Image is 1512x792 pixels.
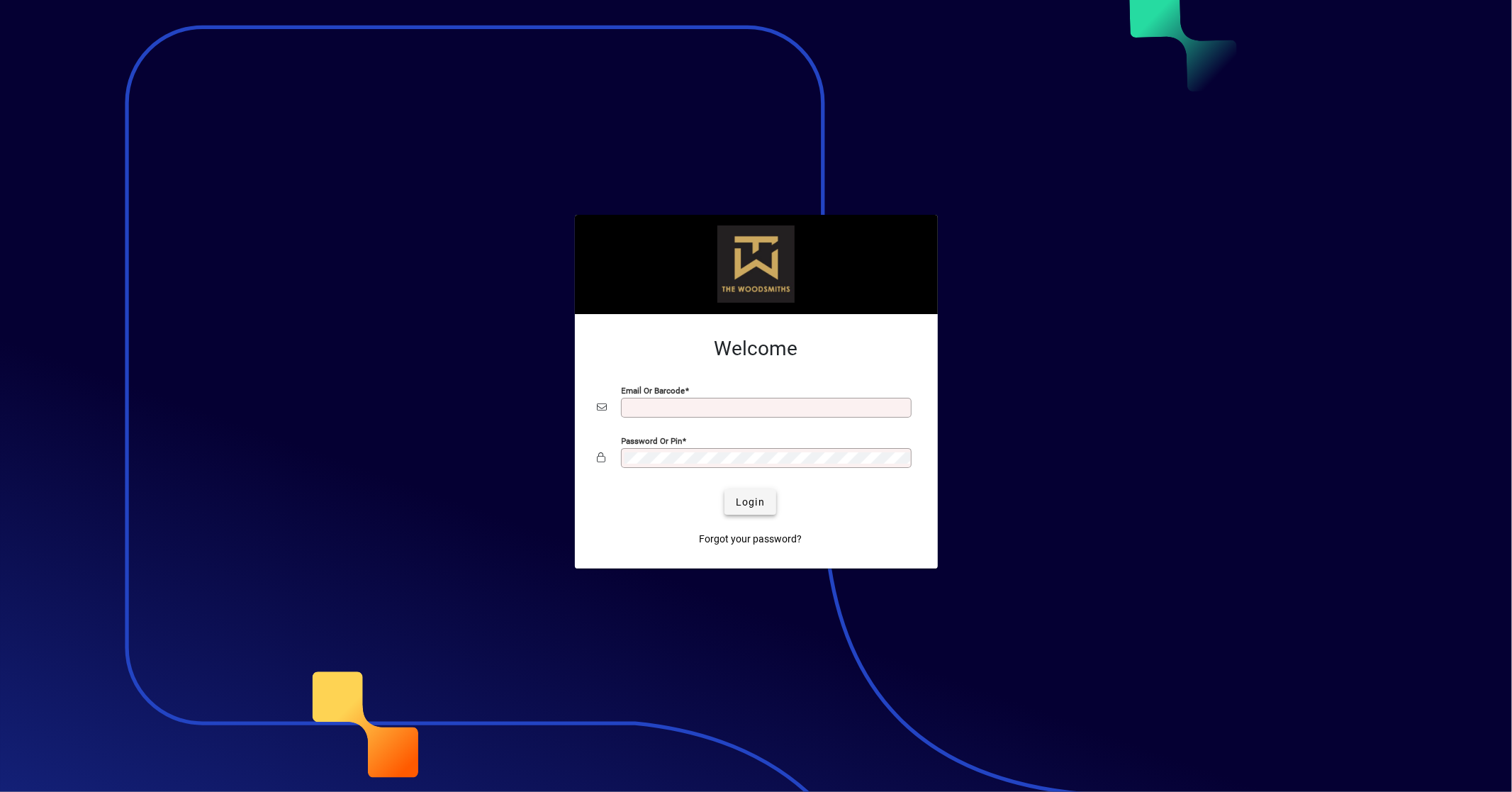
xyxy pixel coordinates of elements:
span: Forgot your password? [699,532,802,547]
h2: Welcome [598,337,915,361]
mat-label: Password or Pin [622,436,683,446]
mat-label: Email or Barcode [622,386,685,396]
a: Forgot your password? [693,526,807,552]
span: Login [736,495,765,510]
button: Login [724,489,776,515]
